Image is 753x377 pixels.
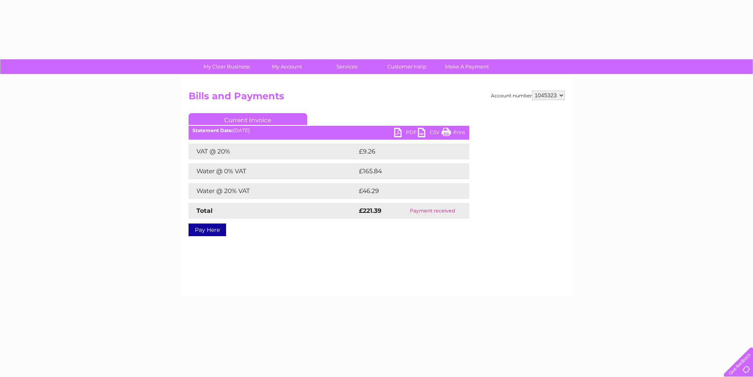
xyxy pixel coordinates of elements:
[189,91,565,106] h2: Bills and Payments
[189,113,307,125] a: Current Invoice
[189,128,469,133] div: [DATE]
[359,207,381,214] strong: £221.39
[189,183,357,199] td: Water @ 20% VAT
[192,127,233,133] b: Statement Date:
[394,128,418,139] a: PDF
[196,207,213,214] strong: Total
[314,59,379,74] a: Services
[189,163,357,179] td: Water @ 0% VAT
[254,59,319,74] a: My Account
[357,163,455,179] td: £165.84
[418,128,442,139] a: CSV
[434,59,500,74] a: Make A Payment
[491,91,565,100] div: Account number
[442,128,465,139] a: Print
[194,59,259,74] a: My Clear Business
[189,144,357,159] td: VAT @ 20%
[396,203,469,219] td: Payment received
[374,59,440,74] a: Customer Help
[357,183,453,199] td: £46.29
[189,224,226,236] a: Pay Here
[357,144,451,159] td: £9.26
